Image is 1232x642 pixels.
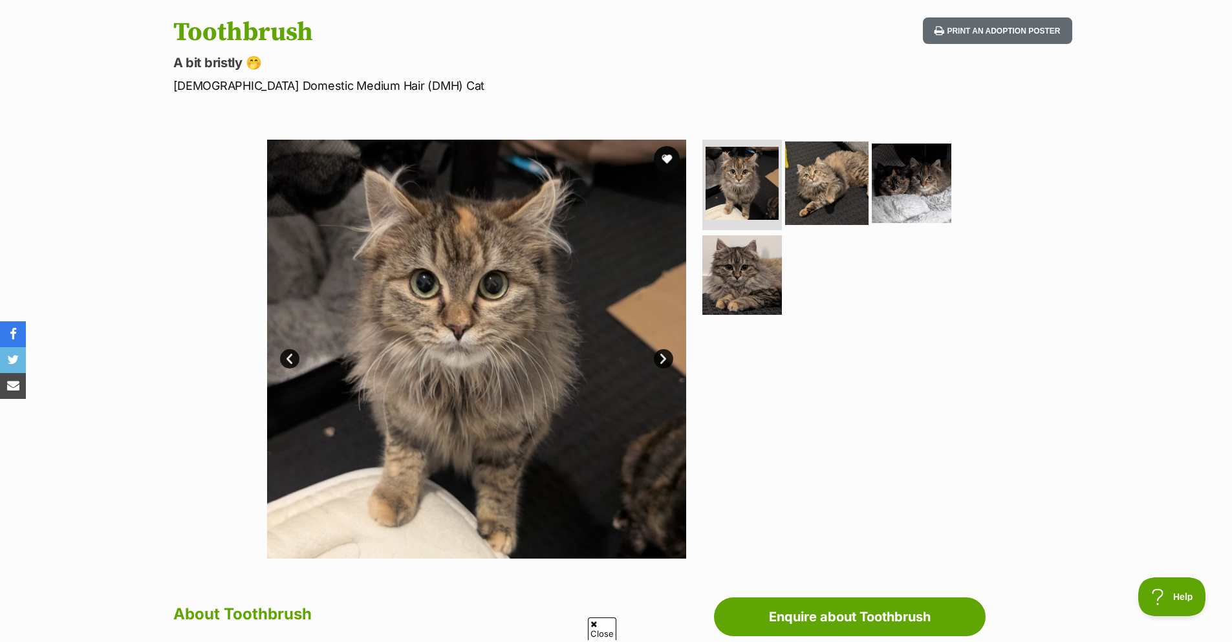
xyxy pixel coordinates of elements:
p: A bit bristly 🤭 [173,54,720,72]
img: Photo of Toothbrush [267,140,686,559]
img: Photo of Toothbrush [785,142,869,225]
a: Next [654,349,673,369]
iframe: Help Scout Beacon - Open [1138,577,1206,616]
img: Photo of Toothbrush [872,144,951,223]
h1: Toothbrush [173,17,720,47]
h2: About Toothbrush [173,600,708,628]
img: Photo of Toothbrush [706,147,779,220]
button: favourite [654,146,680,172]
button: Print an adoption poster [923,17,1072,44]
a: Prev [280,349,299,369]
a: Enquire about Toothbrush [714,597,986,636]
p: [DEMOGRAPHIC_DATA] Domestic Medium Hair (DMH) Cat [173,77,720,94]
span: Close [588,617,616,640]
img: Photo of Toothbrush [702,235,782,315]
